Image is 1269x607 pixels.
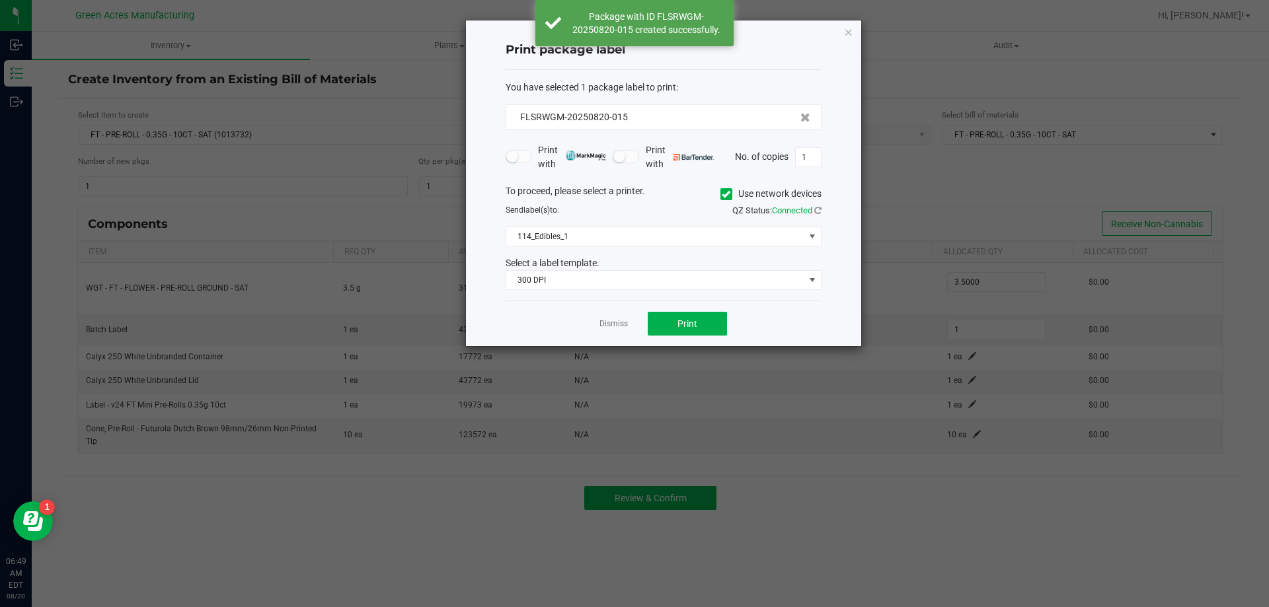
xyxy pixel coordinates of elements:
div: : [506,81,822,94]
span: Connected [772,205,812,215]
span: 114_Edibles_1 [506,227,804,246]
img: mark_magic_cybra.png [566,151,606,161]
a: Dismiss [599,318,628,330]
span: Print with [538,143,606,171]
span: 300 DPI [506,271,804,289]
span: You have selected 1 package label to print [506,82,676,92]
span: Print with [646,143,714,171]
iframe: Resource center [13,501,53,541]
span: Print [677,318,697,329]
div: To proceed, please select a printer. [496,184,831,204]
span: label(s) [523,205,550,215]
iframe: Resource center unread badge [39,499,55,515]
h4: Print package label [506,42,822,59]
span: No. of copies [735,151,788,161]
span: QZ Status: [732,205,822,215]
div: Select a label template. [496,256,831,270]
span: Send to: [506,205,559,215]
span: FLSRWGM-20250820-015 [520,112,628,122]
label: Use network devices [720,187,822,201]
div: Package with ID FLSRWGM-20250820-015 created successfully. [568,10,724,36]
img: bartender.png [673,154,714,161]
button: Print [648,312,727,336]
